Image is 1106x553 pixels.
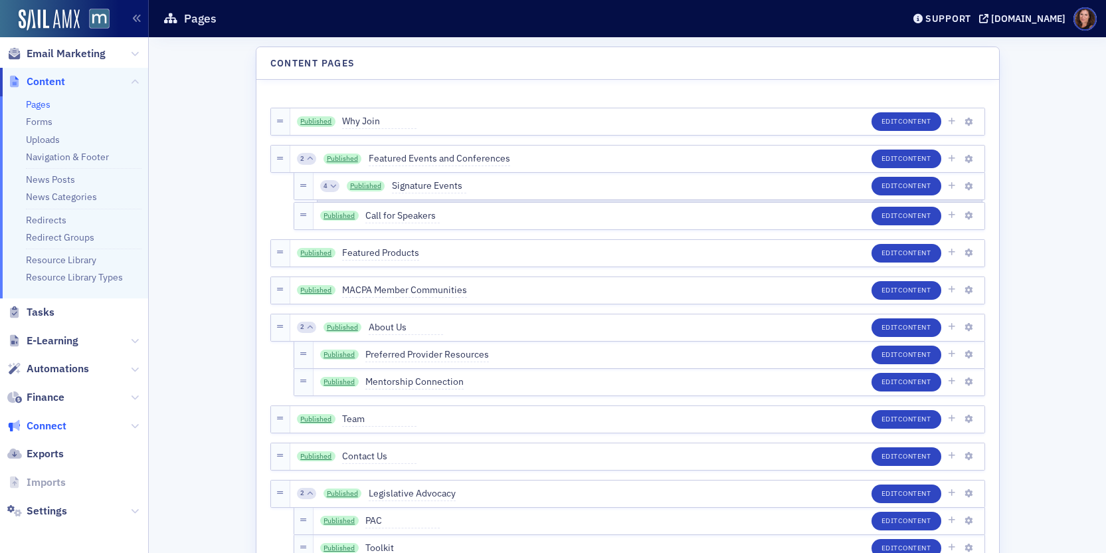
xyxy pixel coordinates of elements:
[89,9,110,29] img: SailAMX
[898,211,931,220] span: Content
[7,74,65,89] a: Content
[898,248,931,257] span: Content
[297,451,335,462] a: Published
[27,362,89,376] span: Automations
[26,98,50,110] a: Pages
[184,11,217,27] h1: Pages
[27,334,78,348] span: E-Learning
[26,231,94,243] a: Redirect Groups
[365,514,440,528] span: PAC
[872,318,941,337] button: EditContent
[898,350,931,359] span: Content
[297,248,335,259] a: Published
[898,414,931,423] span: Content
[26,151,109,163] a: Navigation & Footer
[872,244,941,263] button: EditContent
[369,152,510,166] span: Featured Events and Conferences
[7,419,66,433] a: Connect
[26,116,52,128] a: Forms
[300,322,304,332] span: 2
[320,350,359,360] a: Published
[27,47,106,61] span: Email Marketing
[27,504,67,518] span: Settings
[898,116,931,126] span: Content
[898,181,931,190] span: Content
[342,449,416,464] span: Contact Us
[365,348,489,362] span: Preferred Provider Resources
[872,207,941,225] button: EditContent
[320,377,359,387] a: Published
[898,377,931,386] span: Content
[7,447,64,461] a: Exports
[872,177,941,195] button: EditContent
[7,305,54,320] a: Tasks
[898,451,931,461] span: Content
[991,13,1065,25] div: [DOMAIN_NAME]
[323,489,362,499] a: Published
[7,475,66,490] a: Imports
[365,375,464,389] span: Mentorship Connection
[80,9,110,31] a: View Homepage
[347,181,385,191] a: Published
[1073,7,1097,31] span: Profile
[7,47,106,61] a: Email Marketing
[898,322,931,332] span: Content
[342,283,467,298] span: MACPA Member Communities
[27,419,66,433] span: Connect
[872,281,941,300] button: EditContent
[872,373,941,391] button: EditContent
[26,214,66,226] a: Redirects
[27,390,64,405] span: Finance
[300,489,304,498] span: 2
[27,475,66,490] span: Imports
[369,487,456,501] span: Legislative Advocacy
[26,254,96,266] a: Resource Library
[26,191,97,203] a: News Categories
[872,346,941,364] button: EditContent
[898,516,931,525] span: Content
[323,322,362,333] a: Published
[27,447,64,461] span: Exports
[872,112,941,131] button: EditContent
[979,14,1070,23] button: [DOMAIN_NAME]
[27,305,54,320] span: Tasks
[369,320,443,335] span: About Us
[365,209,440,223] span: Call for Speakers
[320,516,359,526] a: Published
[898,489,931,498] span: Content
[7,334,78,348] a: E-Learning
[872,447,941,466] button: EditContent
[26,173,75,185] a: News Posts
[297,116,335,127] a: Published
[26,134,60,146] a: Uploads
[872,150,941,168] button: EditContent
[297,285,335,296] a: Published
[19,9,80,31] img: SailAMX
[323,154,362,164] a: Published
[300,154,304,164] span: 2
[898,285,931,294] span: Content
[342,246,419,261] span: Featured Products
[898,543,931,552] span: Content
[27,74,65,89] span: Content
[872,512,941,530] button: EditContent
[342,114,416,129] span: Why Join
[270,56,355,70] h4: Content Pages
[320,211,359,221] a: Published
[392,179,466,193] span: Signature Events
[342,412,416,427] span: Team
[7,362,89,376] a: Automations
[297,414,335,425] a: Published
[26,271,123,283] a: Resource Library Types
[898,154,931,163] span: Content
[872,485,941,503] button: EditContent
[323,181,327,191] span: 4
[7,390,64,405] a: Finance
[872,410,941,429] button: EditContent
[925,13,971,25] div: Support
[7,504,67,518] a: Settings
